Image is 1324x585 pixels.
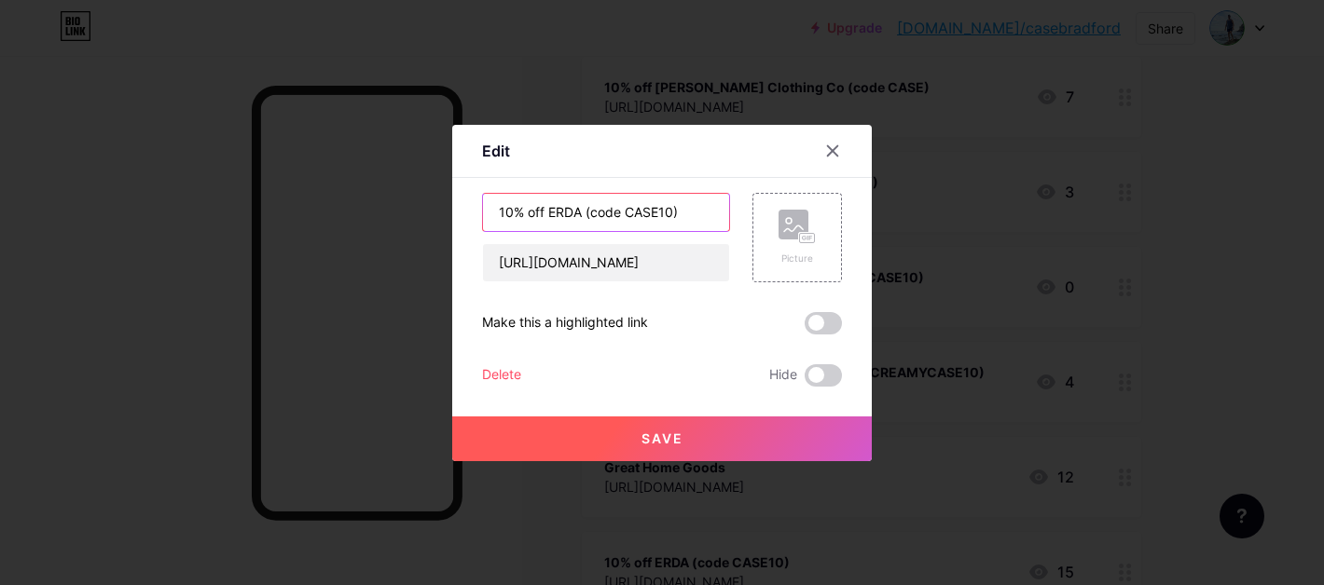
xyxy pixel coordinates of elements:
div: Make this a highlighted link [482,312,648,334]
div: Edit [482,140,510,162]
button: Save [452,416,872,461]
input: Title [483,194,729,231]
div: Picture [779,252,816,265]
span: Save [641,430,683,446]
span: Hide [769,364,797,387]
input: URL [483,244,729,281]
div: Delete [482,364,521,387]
